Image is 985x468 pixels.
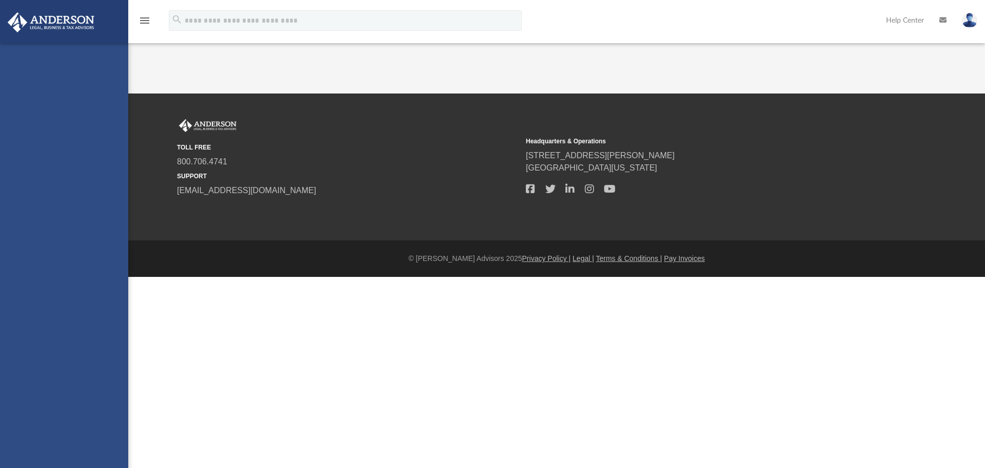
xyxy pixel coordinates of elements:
i: menu [139,14,151,27]
a: Pay Invoices [664,254,704,263]
small: Headquarters & Operations [526,137,868,146]
img: Anderson Advisors Platinum Portal [177,119,239,133]
a: 800.706.4741 [177,157,227,166]
a: Legal | [573,254,594,263]
small: SUPPORT [177,172,519,181]
a: Terms & Conditions | [596,254,662,263]
a: [STREET_ADDRESS][PERSON_NAME] [526,151,675,160]
div: © [PERSON_NAME] Advisors 2025 [128,253,985,264]
a: [EMAIL_ADDRESS][DOMAIN_NAME] [177,186,316,195]
small: TOLL FREE [177,143,519,152]
a: Privacy Policy | [522,254,571,263]
a: menu [139,20,151,27]
i: search [171,14,183,25]
a: [GEOGRAPHIC_DATA][US_STATE] [526,163,657,172]
img: User Pic [962,13,977,28]
img: Anderson Advisors Platinum Portal [5,12,97,32]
